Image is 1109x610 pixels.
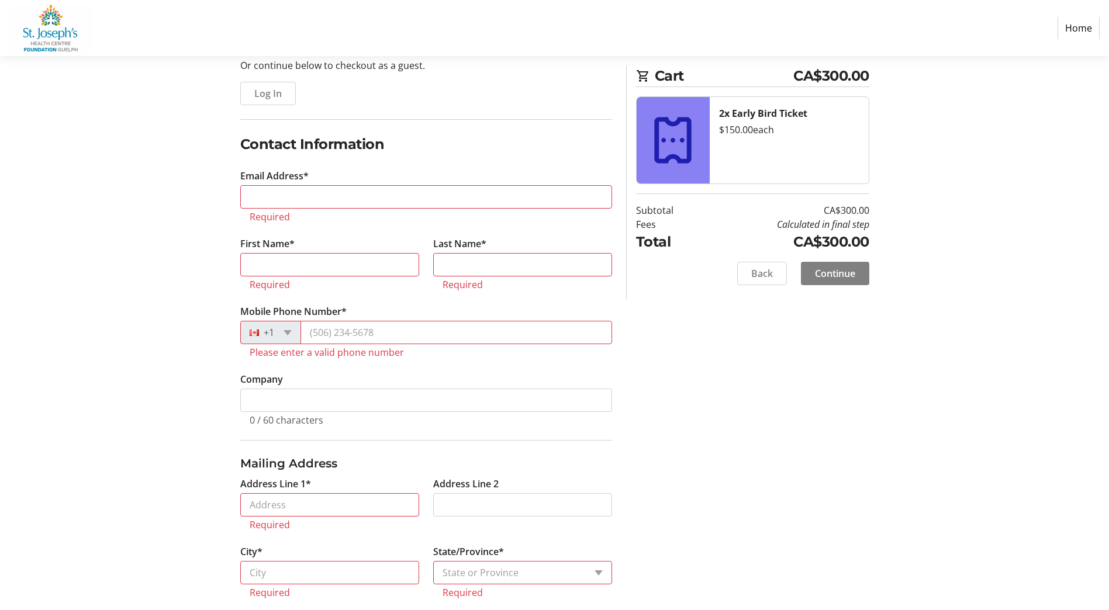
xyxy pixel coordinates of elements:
[240,493,419,517] input: Address
[9,5,92,51] img: St. Joseph's Health Centre Foundation Guelph's Logo
[240,169,309,183] label: Email Address*
[250,211,603,223] tr-error: Required
[250,279,410,290] tr-error: Required
[433,237,486,251] label: Last Name*
[1058,17,1100,39] a: Home
[240,455,612,472] h3: Mailing Address
[719,107,807,120] strong: 2x Early Bird Ticket
[443,279,603,290] tr-error: Required
[719,123,859,137] div: $150.00 each
[254,86,282,100] span: Log In
[240,545,262,559] label: City*
[801,262,869,285] button: Continue
[240,304,347,318] label: Mobile Phone Number*
[703,217,869,231] td: Calculated in final step
[240,82,296,105] button: Log In
[250,346,603,358] tr-error: Please enter a valid phone number
[240,237,295,251] label: First Name*
[433,477,499,491] label: Address Line 2
[300,321,612,344] input: (506) 234-5678
[793,65,869,86] span: CA$300.00
[240,561,419,584] input: City
[250,587,410,598] tr-error: Required
[703,203,869,217] td: CA$300.00
[443,587,603,598] tr-error: Required
[433,545,504,559] label: State/Province*
[240,134,612,155] h2: Contact Information
[751,266,773,280] span: Back
[240,477,311,491] label: Address Line 1*
[815,266,855,280] span: Continue
[240,372,283,386] label: Company
[636,231,703,252] td: Total
[703,231,869,252] td: CA$300.00
[655,65,794,86] span: Cart
[240,58,612,72] p: Or continue below to checkout as a guest.
[250,519,410,531] tr-error: Required
[250,414,323,427] tr-character-limit: 0 / 60 characters
[636,203,703,217] td: Subtotal
[737,262,787,285] button: Back
[636,217,703,231] td: Fees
